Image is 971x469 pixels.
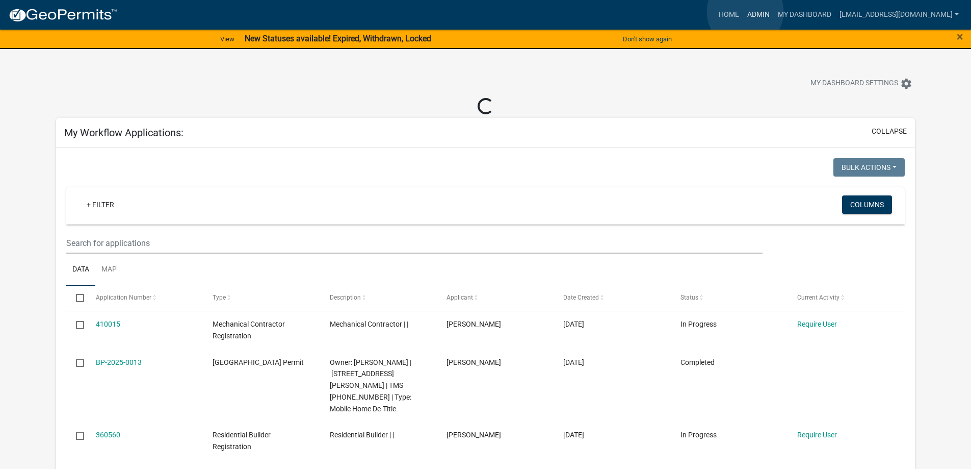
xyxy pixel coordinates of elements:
[447,320,501,328] span: Andrew M. Price
[66,233,762,254] input: Search for applications
[715,5,743,24] a: Home
[66,254,95,286] a: Data
[957,31,963,43] button: Close
[320,286,436,310] datatable-header-cell: Description
[835,5,963,24] a: [EMAIL_ADDRESS][DOMAIN_NAME]
[774,5,835,24] a: My Dashboard
[671,286,788,310] datatable-header-cell: Status
[957,30,963,44] span: ×
[245,34,431,43] strong: New Statuses available! Expired, Withdrawn, Locked
[78,195,122,214] a: + Filter
[330,431,394,439] span: Residential Builder | |
[96,294,151,301] span: Application Number
[554,286,670,310] datatable-header-cell: Date Created
[447,358,501,366] span: Andrew M. Price
[447,294,473,301] span: Applicant
[213,294,226,301] span: Type
[797,431,837,439] a: Require User
[900,78,912,90] i: settings
[563,320,584,328] span: 04/23/2025
[86,286,203,310] datatable-header-cell: Application Number
[842,195,892,214] button: Columns
[563,294,599,301] span: Date Created
[563,358,584,366] span: 01/29/2025
[797,320,837,328] a: Require User
[680,320,717,328] span: In Progress
[680,358,715,366] span: Completed
[872,126,907,137] button: collapse
[213,320,285,340] span: Mechanical Contractor Registration
[96,431,120,439] a: 360560
[619,31,676,47] button: Don't show again
[216,31,239,47] a: View
[788,286,904,310] datatable-header-cell: Current Activity
[680,431,717,439] span: In Progress
[95,254,123,286] a: Map
[330,294,361,301] span: Description
[437,286,554,310] datatable-header-cell: Applicant
[96,358,142,366] a: BP-2025-0013
[64,127,183,139] h5: My Workflow Applications:
[743,5,774,24] a: Admin
[96,320,120,328] a: 410015
[330,358,411,413] span: Owner: SWARTZENTRUBER DERRICK | 203 COCHRAN RD | TMS 082-00-00-153 | Type: Mobile Home De-Title
[802,73,921,93] button: My Dashboard Settingssettings
[563,431,584,439] span: 01/07/2025
[213,431,271,451] span: Residential Builder Registration
[330,320,408,328] span: Mechanical Contractor | |
[213,358,304,366] span: Abbeville County Building Permit
[203,286,320,310] datatable-header-cell: Type
[447,431,501,439] span: Andrew M. Price
[810,78,898,90] span: My Dashboard Settings
[680,294,698,301] span: Status
[66,286,86,310] datatable-header-cell: Select
[833,158,905,177] button: Bulk Actions
[797,294,839,301] span: Current Activity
